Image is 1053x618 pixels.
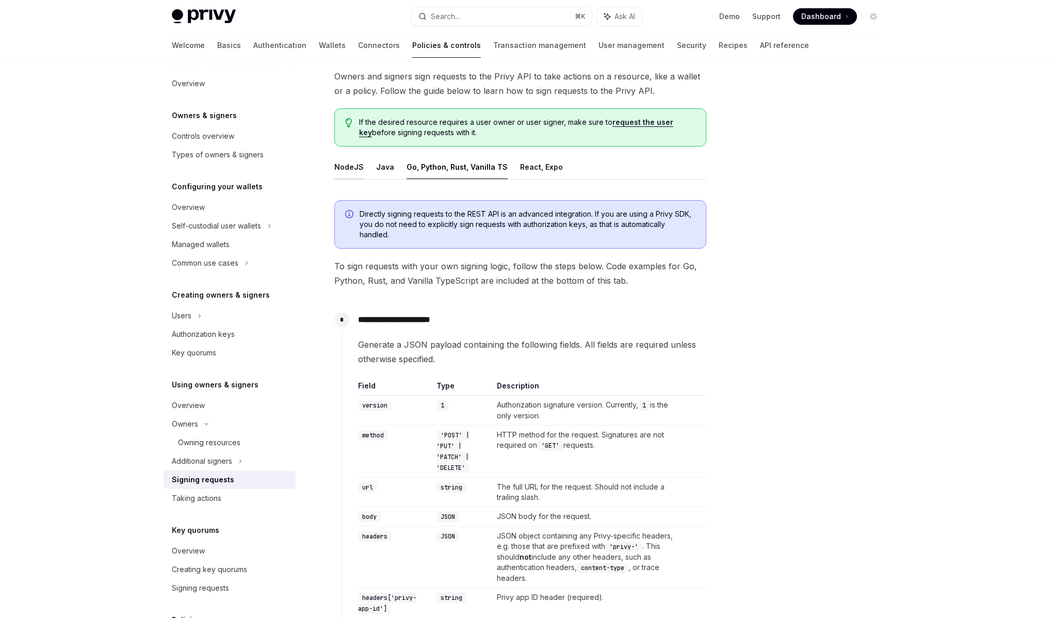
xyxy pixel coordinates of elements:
[493,507,685,527] td: JSON body for the request.
[164,344,296,362] a: Key quorums
[164,470,296,489] a: Signing requests
[164,325,296,344] a: Authorization keys
[432,381,493,396] th: Type
[172,33,205,58] a: Welcome
[172,399,205,412] div: Overview
[172,201,205,214] div: Overview
[598,33,665,58] a: User management
[253,33,306,58] a: Authentication
[358,33,400,58] a: Connectors
[319,33,346,58] a: Wallets
[172,545,205,557] div: Overview
[493,478,685,507] td: The full URL for the request. Should not include a trailing slash.
[164,433,296,452] a: Owning resources
[719,33,748,58] a: Recipes
[334,69,706,98] span: Owners and signers sign requests to the Privy API to take actions on a resource, like a wallet or...
[431,10,460,23] div: Search...
[358,512,381,522] code: body
[172,181,263,193] h5: Configuring your wallets
[172,238,230,251] div: Managed wallets
[493,396,685,426] td: Authorization signature version. Currently, is the only version.
[358,430,388,441] code: method
[172,474,234,486] div: Signing requests
[172,9,236,24] img: light logo
[358,531,392,542] code: headers
[436,593,466,603] code: string
[172,109,237,122] h5: Owners & signers
[172,582,229,594] div: Signing requests
[577,563,628,573] code: content-type
[358,381,433,396] th: Field
[172,310,191,322] div: Users
[677,33,706,58] a: Security
[520,552,531,561] strong: not
[164,542,296,560] a: Overview
[520,155,563,179] button: React, Expo
[801,11,841,22] span: Dashboard
[172,220,261,232] div: Self-custodial user wallets
[164,579,296,597] a: Signing requests
[597,7,642,26] button: Ask AI
[334,259,706,288] span: To sign requests with your own signing logic, follow the steps below. Code examples for Go, Pytho...
[493,527,685,588] td: JSON object containing any Privy-specific headers, e.g. those that are prefixed with . This shoul...
[172,379,258,391] h5: Using owners & signers
[172,289,270,301] h5: Creating owners & signers
[172,418,198,430] div: Owners
[436,482,466,493] code: string
[760,33,809,58] a: API reference
[537,441,563,451] code: 'GET'
[436,400,448,411] code: 1
[575,12,586,21] span: ⌘ K
[164,489,296,508] a: Taking actions
[164,74,296,93] a: Overview
[172,492,221,505] div: Taking actions
[164,145,296,164] a: Types of owners & signers
[172,257,238,269] div: Common use cases
[493,33,586,58] a: Transaction management
[493,381,685,396] th: Description
[407,155,508,179] button: Go, Python, Rust, Vanilla TS
[164,560,296,579] a: Creating key quorums
[178,436,240,449] div: Owning resources
[436,430,469,473] code: 'POST' | 'PUT' | 'PATCH' | 'DELETE'
[865,8,882,25] button: Toggle dark mode
[614,11,635,22] span: Ask AI
[436,512,459,522] code: JSON
[172,455,232,467] div: Additional signers
[172,347,216,359] div: Key quorums
[217,33,241,58] a: Basics
[358,337,706,366] span: Generate a JSON payload containing the following fields. All fields are required unless otherwise...
[412,33,481,58] a: Policies & controls
[411,7,592,26] button: Search...⌘K
[172,77,205,90] div: Overview
[172,130,234,142] div: Controls overview
[358,593,416,614] code: headers['privy-app-id']
[172,524,219,536] h5: Key quorums
[164,198,296,217] a: Overview
[334,155,364,179] button: NodeJS
[172,328,235,340] div: Authorization keys
[345,210,355,220] svg: Info
[719,11,740,22] a: Demo
[360,209,695,240] span: Directly signing requests to the REST API is an advanced integration. If you are using a Privy SD...
[164,396,296,415] a: Overview
[172,563,247,576] div: Creating key quorums
[605,542,642,552] code: 'privy-'
[358,482,377,493] code: url
[164,235,296,254] a: Managed wallets
[638,400,650,411] code: 1
[793,8,857,25] a: Dashboard
[376,155,394,179] button: Java
[358,400,392,411] code: version
[436,531,459,542] code: JSON
[493,426,685,478] td: HTTP method for the request. Signatures are not required on requests.
[752,11,781,22] a: Support
[359,117,695,138] span: If the desired resource requires a user owner or user signer, make sure to before signing request...
[172,149,264,161] div: Types of owners & signers
[345,118,352,127] svg: Tip
[164,127,296,145] a: Controls overview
